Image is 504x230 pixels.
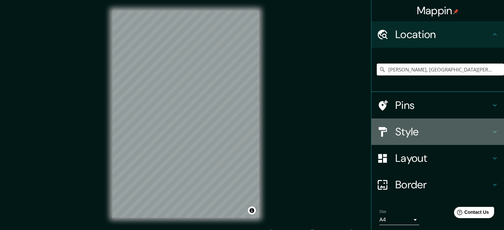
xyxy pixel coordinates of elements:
[248,207,256,214] button: Toggle attribution
[371,92,504,118] div: Pins
[445,204,497,223] iframe: Help widget launcher
[395,178,491,191] h4: Border
[371,145,504,171] div: Layout
[371,171,504,198] div: Border
[395,99,491,112] h4: Pins
[395,152,491,165] h4: Layout
[377,64,504,75] input: Pick your city or area
[371,118,504,145] div: Style
[379,214,419,225] div: A4
[453,9,459,14] img: pin-icon.png
[395,125,491,138] h4: Style
[417,4,459,17] h4: Mappin
[112,11,259,218] canvas: Map
[379,209,386,214] label: Size
[371,21,504,48] div: Location
[395,28,491,41] h4: Location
